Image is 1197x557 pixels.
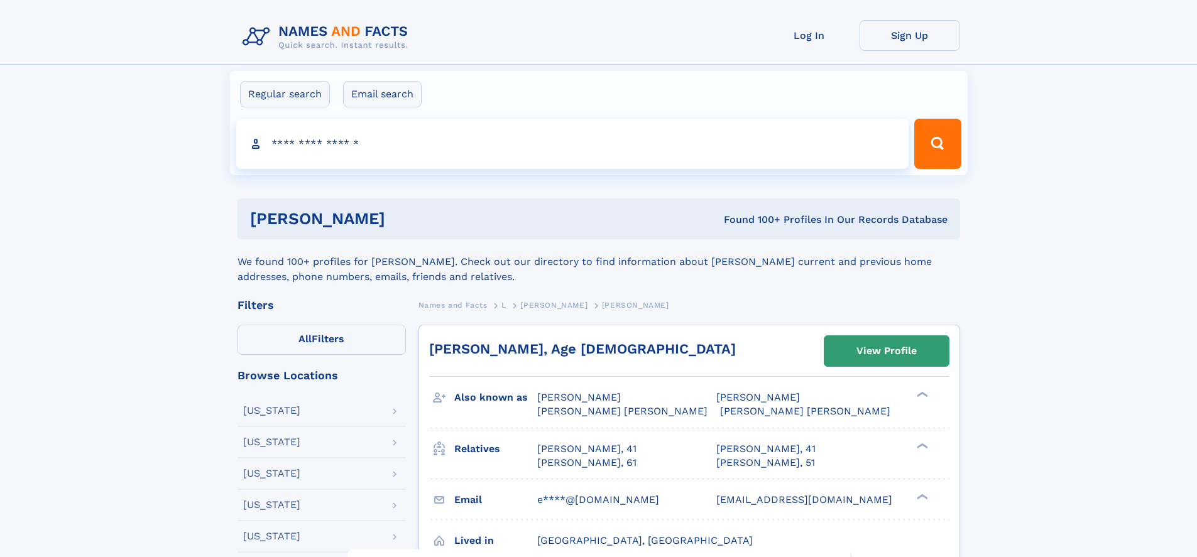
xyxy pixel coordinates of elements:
div: [US_STATE] [243,500,300,510]
div: [US_STATE] [243,437,300,447]
button: Search Button [914,119,961,169]
span: [PERSON_NAME] [602,301,669,310]
div: View Profile [856,337,917,365]
input: search input [236,119,909,169]
div: [US_STATE] [243,468,300,479]
span: [GEOGRAPHIC_DATA], [GEOGRAPHIC_DATA] [537,534,753,546]
div: Found 100+ Profiles In Our Records Database [554,213,948,227]
div: We found 100+ profiles for [PERSON_NAME]. Check out our directory to find information about [PERS... [238,239,960,284]
a: [PERSON_NAME], 41 [716,442,816,456]
label: Email search [343,81,422,107]
a: [PERSON_NAME], 51 [716,456,815,470]
a: [PERSON_NAME], 41 [537,442,637,456]
h3: Relatives [454,438,537,460]
h1: [PERSON_NAME] [250,211,555,227]
a: Names and Facts [418,297,488,313]
label: Regular search [240,81,330,107]
span: [PERSON_NAME] [716,391,800,403]
span: L [501,301,506,310]
a: Log In [759,20,860,51]
a: View Profile [824,336,949,366]
a: [PERSON_NAME] [520,297,588,313]
h3: Lived in [454,530,537,551]
img: Logo Names and Facts [238,20,418,54]
label: Filters [238,325,406,355]
span: [EMAIL_ADDRESS][DOMAIN_NAME] [716,494,892,506]
a: [PERSON_NAME], Age [DEMOGRAPHIC_DATA] [429,341,736,357]
div: ❯ [914,441,929,450]
span: [PERSON_NAME] [PERSON_NAME] [720,405,890,417]
a: Sign Up [860,20,960,51]
div: [US_STATE] [243,406,300,416]
div: ❯ [914,492,929,500]
div: ❯ [914,391,929,399]
span: All [298,333,312,345]
span: [PERSON_NAME] [PERSON_NAME] [537,405,708,417]
div: Filters [238,300,406,311]
a: [PERSON_NAME], 61 [537,456,637,470]
div: [US_STATE] [243,531,300,541]
span: [PERSON_NAME] [520,301,588,310]
h3: Email [454,489,537,511]
span: [PERSON_NAME] [537,391,621,403]
h3: Also known as [454,387,537,408]
a: L [501,297,506,313]
div: Browse Locations [238,370,406,381]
